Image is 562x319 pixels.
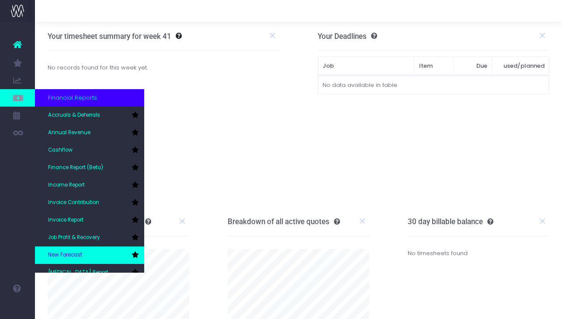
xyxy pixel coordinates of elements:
span: [MEDICAL_DATA] Report [48,269,108,277]
span: Job Profit & Recovery [48,234,100,242]
h3: Your Deadlines [318,32,377,41]
a: Invoice Contribution [35,194,144,212]
span: Financial Reports [48,94,97,102]
a: Annual Revenue [35,124,144,142]
div: No timesheets found [408,236,550,270]
a: Cashflow [35,142,144,159]
div: No records found for this week yet. [41,63,286,72]
a: Finance Report (Beta) [35,159,144,177]
th: Job: activate to sort column ascending [318,57,415,75]
span: Income Report [48,181,85,189]
span: New Forecast [48,251,82,259]
span: Invoice Contribution [48,199,99,207]
a: Accruals & Deferrals [35,107,144,124]
h3: 30 day billable balance [408,217,493,226]
a: Invoice Report [35,212,144,229]
a: New Forecast [35,246,144,264]
h3: Breakdown of all active quotes [228,217,340,226]
h3: Your timesheet summary for week 41 [48,32,171,41]
span: Annual Revenue [48,129,90,137]
th: Item: activate to sort column ascending [414,57,453,75]
a: Income Report [35,177,144,194]
td: No data available in table [318,76,549,94]
img: images/default_profile_image.png [11,302,24,315]
th: Due: activate to sort column ascending [454,57,492,75]
th: used/planned: activate to sort column ascending [492,57,549,75]
span: Accruals & Deferrals [48,111,100,119]
span: Invoice Report [48,216,83,224]
a: [MEDICAL_DATA] Report [35,264,144,281]
a: Job Profit & Recovery [35,229,144,246]
span: Cashflow [48,146,73,154]
span: Finance Report (Beta) [48,164,103,172]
